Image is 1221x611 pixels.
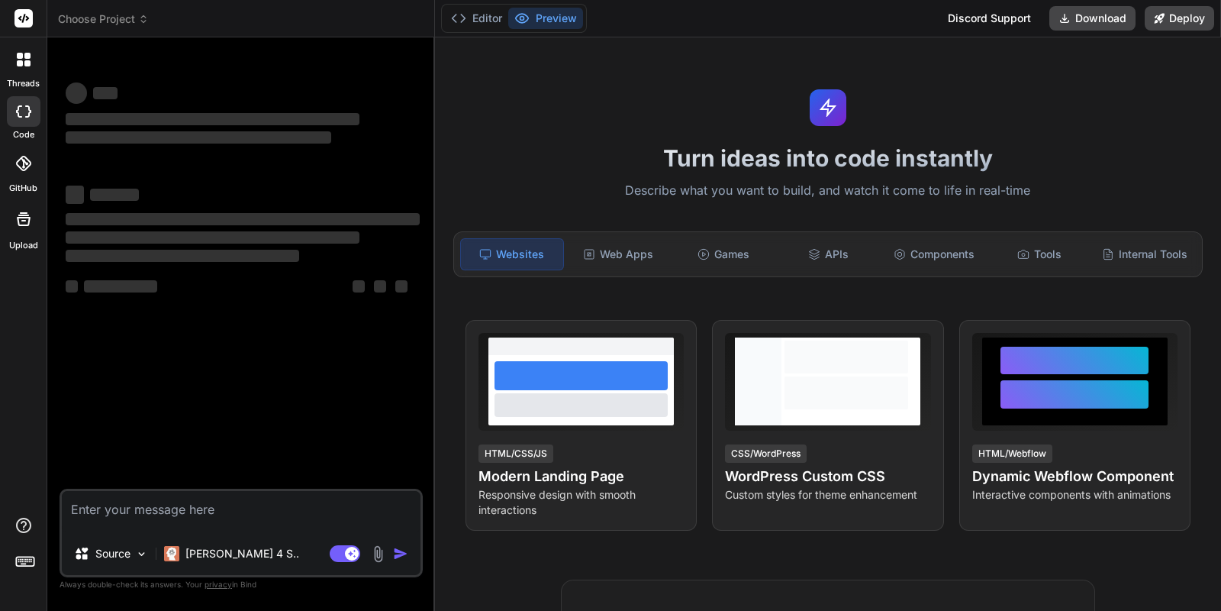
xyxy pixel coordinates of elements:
[60,577,423,592] p: Always double-check its answers. Your in Bind
[778,238,880,270] div: APIs
[66,113,359,125] span: ‌
[1145,6,1214,31] button: Deploy
[9,182,37,195] label: GitHub
[164,546,179,561] img: Claude 4 Sonnet
[725,487,930,503] p: Custom styles for theme enhancement
[353,280,365,293] span: ‌
[725,445,807,463] div: CSS/WordPress
[460,238,564,270] div: Websites
[972,466,1178,487] h4: Dynamic Webflow Component
[672,238,775,270] div: Games
[393,546,408,561] img: icon
[939,6,1040,31] div: Discord Support
[567,238,669,270] div: Web Apps
[66,131,331,144] span: ‌
[66,186,84,204] span: ‌
[58,11,149,27] span: Choose Project
[135,548,148,561] img: Pick Models
[972,487,1178,503] p: Interactive components with animations
[972,445,1052,463] div: HTML/Webflow
[66,213,420,225] span: ‌
[93,87,118,99] span: ‌
[369,545,387,563] img: attachment
[725,466,930,487] h4: WordPress Custom CSS
[66,82,87,104] span: ‌
[90,189,139,201] span: ‌
[1094,238,1196,270] div: Internal Tools
[66,231,359,244] span: ‌
[374,280,386,293] span: ‌
[1049,6,1136,31] button: Download
[478,466,684,487] h4: Modern Landing Page
[508,8,583,29] button: Preview
[66,280,78,293] span: ‌
[444,144,1212,172] h1: Turn ideas into code instantly
[444,181,1212,201] p: Describe what you want to build, and watch it come to life in real-time
[395,280,408,293] span: ‌
[205,580,232,589] span: privacy
[445,8,508,29] button: Editor
[7,77,40,90] label: threads
[66,250,299,262] span: ‌
[185,546,299,561] p: [PERSON_NAME] 4 S..
[84,280,157,293] span: ‌
[13,128,34,141] label: code
[95,546,130,561] p: Source
[478,445,553,463] div: HTML/CSS/JS
[883,238,985,270] div: Components
[478,487,684,518] p: Responsive design with smooth interactions
[9,239,38,252] label: Upload
[988,238,1091,270] div: Tools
